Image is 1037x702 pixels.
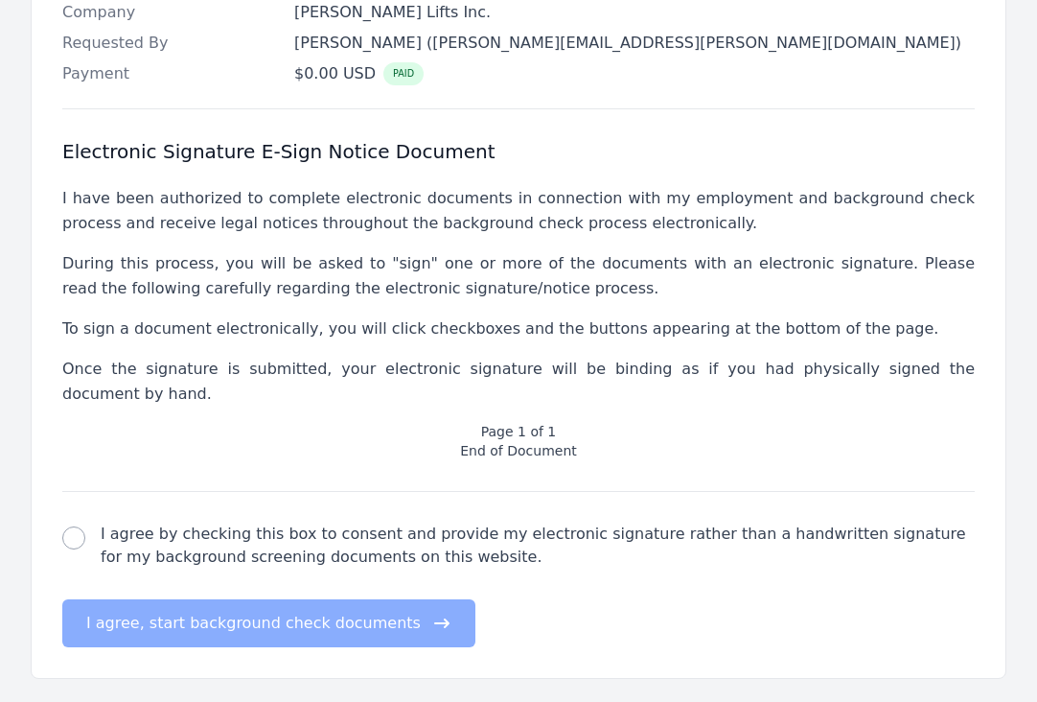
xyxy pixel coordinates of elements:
p: To sign a document electronically, you will click checkboxes and the buttons appearing at the bot... [62,316,975,341]
dt: Payment [62,62,279,85]
label: I agree by checking this box to consent and provide my electronic signature rather than a handwri... [101,523,975,569]
dd: [PERSON_NAME] Lifts Inc. [294,1,975,24]
dd: [PERSON_NAME] ([PERSON_NAME][EMAIL_ADDRESS][PERSON_NAME][DOMAIN_NAME]) [294,32,975,55]
h3: Electronic Signature E-Sign Notice Document [62,140,975,163]
dt: Company [62,1,279,24]
p: Once the signature is submitted, your electronic signature will be binding as if you had physical... [62,357,975,407]
p: During this process, you will be asked to "sign" one or more of the documents with an electronic ... [62,251,975,301]
p: I have been authorized to complete electronic documents in connection with my employment and back... [62,186,975,236]
button: I agree, start background check documents [62,599,475,647]
span: PAID [383,62,424,85]
div: $0.00 USD [294,62,424,85]
p: Page 1 of 1 End of Document [62,422,975,460]
dt: Requested By [62,32,279,55]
